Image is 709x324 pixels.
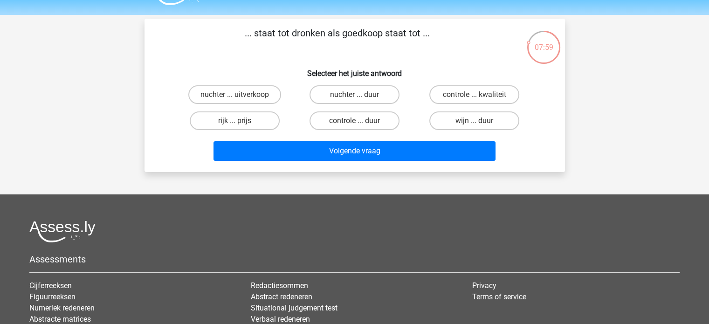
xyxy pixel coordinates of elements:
[29,254,680,265] h5: Assessments
[29,281,72,290] a: Cijferreeksen
[251,303,337,312] a: Situational judgement test
[251,292,312,301] a: Abstract redeneren
[213,141,496,161] button: Volgende vraag
[188,85,281,104] label: nuchter ... uitverkoop
[429,111,519,130] label: wijn ... duur
[251,281,308,290] a: Redactiesommen
[190,111,280,130] label: rijk ... prijs
[29,315,91,324] a: Abstracte matrices
[526,30,561,53] div: 07:59
[429,85,519,104] label: controle ... kwaliteit
[29,221,96,242] img: Assessly logo
[472,281,496,290] a: Privacy
[310,85,399,104] label: nuchter ... duur
[29,303,95,312] a: Numeriek redeneren
[159,26,515,54] p: ... staat tot dronken als goedkoop staat tot ...
[29,292,76,301] a: Figuurreeksen
[251,315,310,324] a: Verbaal redeneren
[310,111,399,130] label: controle ... duur
[159,62,550,78] h6: Selecteer het juiste antwoord
[472,292,526,301] a: Terms of service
